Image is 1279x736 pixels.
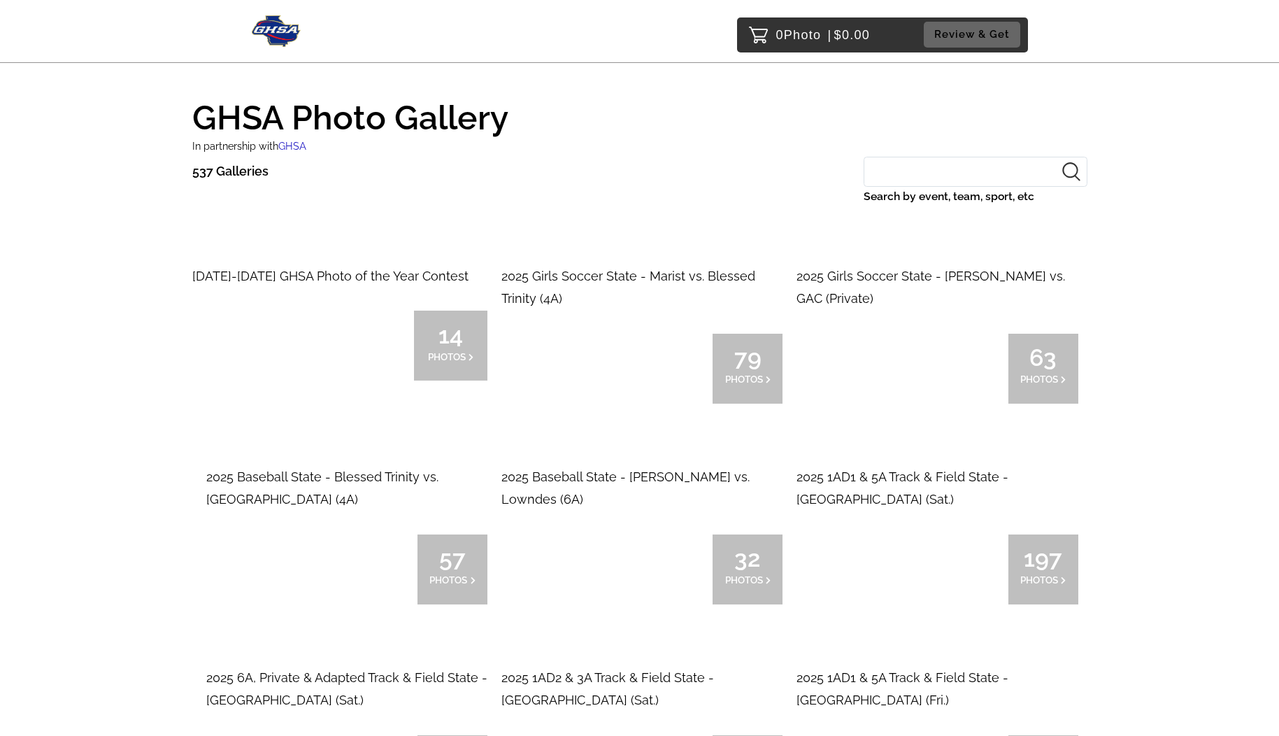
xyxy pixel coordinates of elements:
a: 2025 1AD1 & 5A Track & Field State - [GEOGRAPHIC_DATA] (Sat.)197PHOTOS [796,466,1078,604]
span: 14 [428,331,474,339]
span: 32 [725,554,771,562]
span: 2025 1AD2 & 3A Track & Field State - [GEOGRAPHIC_DATA] (Sat.) [501,670,714,707]
span: PHOTOS [725,574,763,586]
p: 537 Galleries [192,160,269,183]
span: 2025 1AD1 & 5A Track & Field State - [GEOGRAPHIC_DATA] (Sat.) [796,469,1008,507]
span: 63 [1020,353,1066,362]
button: Review & Get [924,22,1020,48]
span: 79 [725,353,771,362]
h1: GHSA Photo Gallery [192,88,1087,134]
span: | [828,28,832,42]
a: Review & Get [924,22,1024,48]
span: 2025 Baseball State - Blessed Trinity vs. [GEOGRAPHIC_DATA] (4A) [206,469,438,507]
span: 57 [429,554,476,562]
span: PHOTOS [1020,374,1058,385]
a: 2025 Baseball State - [PERSON_NAME] vs. Lowndes (6A)32PHOTOS [501,466,783,604]
span: 2025 Girls Soccer State - [PERSON_NAME] vs. GAC (Private) [796,269,1065,306]
span: GHSA [278,140,306,152]
small: In partnership with [192,140,306,152]
span: PHOTOS [429,574,467,586]
a: 2025 Baseball State - Blessed Trinity vs. [GEOGRAPHIC_DATA] (4A)57PHOTOS [206,466,487,604]
span: PHOTOS [725,374,763,385]
span: 2025 Baseball State - [PERSON_NAME] vs. Lowndes (6A) [501,469,750,507]
span: 2025 1AD1 & 5A Track & Field State - [GEOGRAPHIC_DATA] (Fri.) [796,670,1008,707]
span: 2025 Girls Soccer State - Marist vs. Blessed Trinity (4A) [501,269,755,306]
span: Photo [784,24,822,46]
span: [DATE]-[DATE] GHSA Photo of the Year Contest [192,269,469,283]
a: 2025 Girls Soccer State - [PERSON_NAME] vs. GAC (Private)63PHOTOS [796,265,1078,404]
span: PHOTOS [1020,574,1058,586]
label: Search by event, team, sport, etc [864,187,1087,206]
a: [DATE]-[DATE] GHSA Photo of the Year Contest14PHOTOS [192,265,487,381]
span: 2025 6A, Private & Adapted Track & Field State - [GEOGRAPHIC_DATA] (Sat.) [206,670,487,707]
img: Snapphound Logo [252,15,301,47]
span: PHOTOS [428,351,466,362]
p: 0 $0.00 [776,24,871,46]
a: 2025 Girls Soccer State - Marist vs. Blessed Trinity (4A)79PHOTOS [501,265,783,404]
span: 197 [1020,554,1066,562]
